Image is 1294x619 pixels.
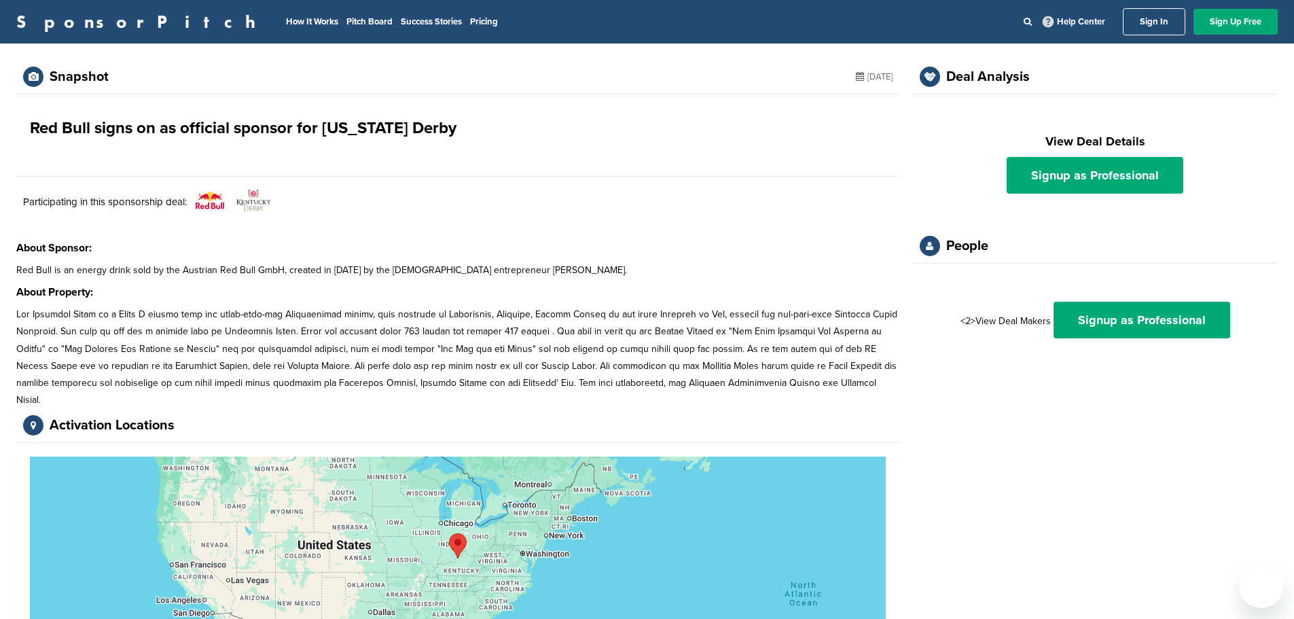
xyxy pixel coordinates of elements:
[16,306,899,408] p: Lor Ipsumdol Sitam co a Elits D eiusmo temp inc utlab-etdo-mag Aliquaenimad minimv, quis nostrude...
[1007,157,1183,194] a: Signup as Professional
[16,284,899,300] h3: About Property:
[1040,14,1108,30] a: Help Center
[50,70,109,84] div: Snapshot
[193,183,227,217] img: Red bull logo
[946,239,988,253] div: People
[449,533,467,559] div: Louisville
[16,240,899,256] h3: About Sponsor:
[346,16,393,27] a: Pitch Board
[23,194,187,210] p: Participating in this sponsorship deal:
[927,132,1264,151] h2: View Deal Details
[1054,302,1230,338] a: Signup as Professional
[856,67,893,87] div: [DATE]
[1123,8,1185,35] a: Sign In
[286,16,338,27] a: How It Works
[50,419,175,432] div: Activation Locations
[236,183,270,217] img: Data?1415810773
[30,116,456,141] h1: Red Bull signs on as official sponsor for [US_STATE] Derby
[1193,9,1278,35] a: Sign Up Free
[927,302,1264,338] div: <2>View Deal Makers
[401,16,462,27] a: Success Stories
[16,262,899,279] p: Red Bull is an energy drink sold by the Austrian Red Bull GmbH, created in [DATE] by the [DEMOGRA...
[16,13,264,31] a: SponsorPitch
[946,70,1030,84] div: Deal Analysis
[470,16,498,27] a: Pricing
[1240,565,1283,608] iframe: Button to launch messaging window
